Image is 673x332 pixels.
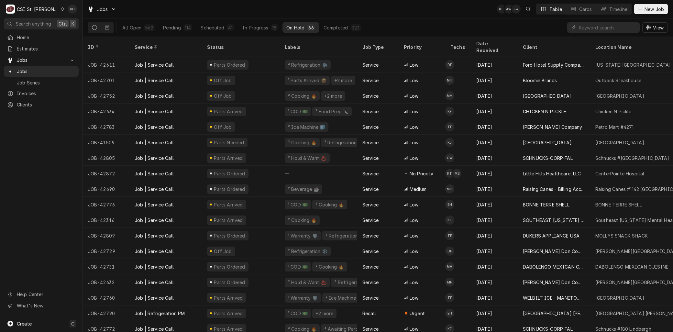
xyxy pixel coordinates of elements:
[135,232,174,239] div: Job | Service Call
[410,217,418,224] span: Low
[523,279,585,286] div: [PERSON_NAME] Don Company
[4,289,79,300] a: Go to Help Center
[595,201,642,208] div: BONNE TERRE SHELL
[324,139,364,146] div: ² Refrigeration ❄️
[17,45,75,52] span: Estimates
[315,310,334,317] div: +2 more
[523,139,572,146] div: [GEOGRAPHIC_DATA]
[135,77,174,84] div: Job | Service Call
[4,88,79,99] a: Invoices
[17,68,75,75] span: Jobs
[135,186,174,193] div: Job | Service Call
[17,6,59,13] div: CSI St. [PERSON_NAME]
[287,93,317,99] div: ² Cooking 🔥
[325,232,366,239] div: ² Refrigeration ❄️
[213,77,233,84] div: Off Job
[362,310,376,317] div: Recall
[362,186,379,193] div: Service
[445,231,454,240] div: TF
[471,197,518,212] div: [DATE]
[445,200,454,209] div: EH
[287,248,328,255] div: ² Refrigeration ❄️
[201,24,224,31] div: Scheduled
[135,248,174,255] div: Job | Service Call
[497,5,506,14] div: Kyley Hunnicutt's Avatar
[595,170,644,177] div: CenterPointe Hospital
[362,155,379,161] div: Service
[549,6,562,13] div: Table
[4,99,79,110] a: Clients
[213,186,246,193] div: Parts Ordered
[410,201,418,208] span: Low
[471,259,518,274] div: [DATE]
[362,294,379,301] div: Service
[287,294,318,301] div: ¹ Warranty 🛡️
[287,201,308,208] div: ¹ COD 💵
[579,22,636,33] input: Keyword search
[445,293,454,302] div: Thomas Fonte's Avatar
[362,263,379,270] div: Service
[595,93,644,99] div: [GEOGRAPHIC_DATA]
[476,40,511,54] div: Date Received
[523,155,573,161] div: SCHNUCKS-CORP-FAL
[135,279,174,286] div: Job | Service Call
[523,294,585,301] div: WELBILT ICE - MANITOWOC ICE
[4,300,79,311] a: Go to What's New
[595,232,648,239] div: MOLLYS SNACK SHACK
[523,77,557,84] div: Bloomin Brands
[410,310,425,317] span: Urgent
[324,93,343,99] div: +2 more
[410,186,426,193] span: Medium
[83,57,129,72] div: JOB-42611
[471,212,518,228] div: [DATE]
[471,166,518,181] div: [DATE]
[445,184,454,194] div: MH
[445,309,454,318] div: EH
[325,294,363,301] div: ² Ice Machine 🧊
[213,294,244,301] div: Parts Arrived
[287,61,328,68] div: ² Refrigeration ❄️
[471,119,518,135] div: [DATE]
[315,263,345,270] div: ² Cooking 🔥
[287,139,317,146] div: ² Cooking 🔥
[445,262,454,271] div: Moe Hamed's Avatar
[287,263,308,270] div: ¹ COD 💵
[523,170,581,177] div: Little Hills Healthcare, LLC
[6,5,15,14] div: C
[523,44,584,50] div: Client
[287,77,327,84] div: ¹ Parts Arrived 📦
[287,155,327,161] div: ² Hold & Warm ♨️
[280,166,357,181] div: —
[410,124,418,130] span: Low
[71,320,74,327] span: C
[445,122,454,131] div: Thomas Fonte's Avatar
[410,232,418,239] span: Low
[315,201,345,208] div: ² Cooking 🔥
[213,155,244,161] div: Parts Arrived
[471,228,518,243] div: [DATE]
[523,108,567,115] div: CHICKEN N PICKLE
[135,139,174,146] div: Job | Service Call
[445,91,454,100] div: Moe Hamed's Avatar
[634,4,668,14] button: New Job
[213,248,233,255] div: Off Job
[362,93,379,99] div: Service
[83,259,129,274] div: JOB-42731
[445,309,454,318] div: Erick Hudgens's Avatar
[287,108,308,115] div: ¹ COD 💵
[213,124,233,130] div: Off Job
[213,201,244,208] div: Parts Arrived
[135,61,174,68] div: Job | Service Call
[228,24,233,31] div: 41
[163,24,181,31] div: Pending
[445,122,454,131] div: TF
[504,5,513,14] div: Alexandria Wilp's Avatar
[4,43,79,54] a: Estimates
[17,79,75,86] span: Job Series
[88,44,123,50] div: ID
[83,104,129,119] div: JOB-42634
[135,217,174,224] div: Job | Service Call
[609,6,627,13] div: Timeline
[452,169,461,178] div: MB
[497,5,506,14] div: KH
